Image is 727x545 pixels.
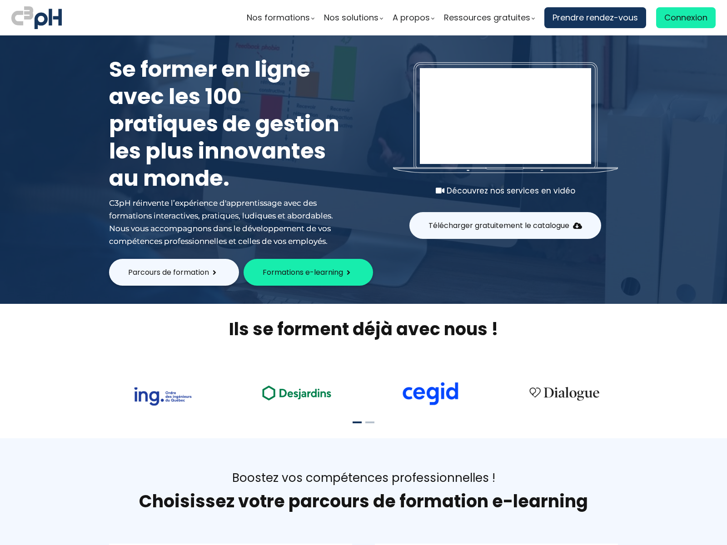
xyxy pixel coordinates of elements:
a: Prendre rendez-vous [544,7,646,28]
div: Boostez vos compétences professionnelles ! [109,470,618,486]
img: 4cbfeea6ce3138713587aabb8dcf64fe.png [523,381,605,406]
span: Parcours de formation [128,267,209,278]
a: Connexion [656,7,716,28]
button: Parcours de formation [109,259,239,286]
span: Télécharger gratuitement le catalogue [428,220,569,231]
button: Télécharger gratuitement le catalogue [409,212,601,239]
span: Connexion [664,11,707,25]
img: 73f878ca33ad2a469052bbe3fa4fd140.png [134,387,192,406]
img: cdf238afa6e766054af0b3fe9d0794df.png [401,382,459,406]
span: Ressources gratuites [444,11,530,25]
h1: Se former en ligne avec les 100 pratiques de gestion les plus innovantes au monde. [109,56,345,192]
img: ea49a208ccc4d6e7deb170dc1c457f3b.png [256,380,338,405]
span: Formations e-learning [263,267,343,278]
h2: Ils se forment déjà avec nous ! [98,317,629,341]
span: Nos solutions [324,11,378,25]
span: Prendre rendez-vous [553,11,638,25]
button: Formations e-learning [244,259,373,286]
div: C3pH réinvente l’expérience d'apprentissage avec des formations interactives, pratiques, ludiques... [109,197,345,248]
span: A propos [393,11,430,25]
div: Découvrez nos services en vidéo [393,184,618,197]
img: logo C3PH [11,5,62,31]
h1: Choisissez votre parcours de formation e-learning [109,490,618,512]
span: Nos formations [247,11,310,25]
